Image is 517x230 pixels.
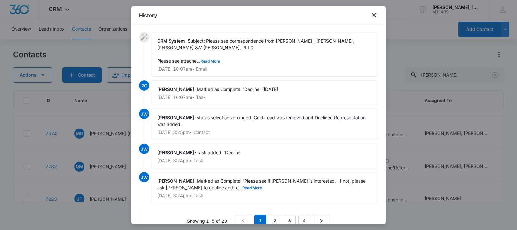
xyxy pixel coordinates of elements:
div: - [152,32,378,77]
div: - [152,172,378,203]
p: [DATE] 3:24pm • Task [157,193,373,198]
button: Read More [200,59,220,63]
span: [PERSON_NAME] [157,150,194,155]
button: close [370,11,378,19]
div: - [152,80,378,105]
nav: Pagination [235,215,330,227]
span: Subject: Please see correspondence from [PERSON_NAME] | [PERSON_NAME], [PERSON_NAME] &W [PERSON_N... [157,38,355,64]
a: Page 4 [298,215,310,227]
span: [PERSON_NAME] [157,115,194,120]
h1: History [139,11,157,19]
button: Read More [242,186,262,190]
a: Page 3 [284,215,296,227]
span: [PERSON_NAME] [157,87,194,92]
span: status selections changed; Cold Lead was removed and Declined Representation was added. [157,115,367,127]
span: JW [139,109,149,119]
p: [DATE] 10:07am • Task [157,95,373,100]
span: JW [139,144,149,154]
div: - [152,144,378,168]
span: Marked as Complete: 'Decline' ([DATE]) [197,87,280,92]
span: [PERSON_NAME] [157,178,194,184]
a: Page 2 [269,215,281,227]
p: [DATE] 3:24pm • Task [157,158,373,163]
div: - [152,109,378,140]
span: JW [139,172,149,182]
a: Next Page [313,215,330,227]
p: [DATE] 3:25pm • Contact [157,130,373,135]
span: Task added: 'Decline' [197,150,242,155]
p: Showing 1-5 of 20 [187,218,227,224]
p: [DATE] 10:07am • Email [157,67,373,71]
span: PC [139,80,149,91]
em: 1 [254,215,266,227]
span: CRM System [157,38,185,44]
span: Marked as Complete: 'Please see if [PERSON_NAME] is interested. If not, please ask [PERSON_NAME] ... [157,178,367,190]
